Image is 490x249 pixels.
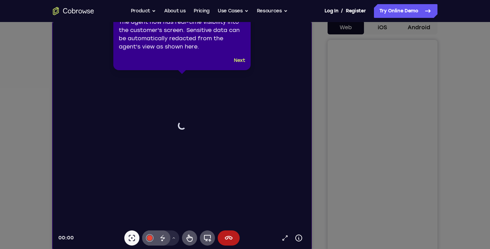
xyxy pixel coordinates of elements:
[194,4,209,18] a: Pricing
[102,210,117,225] button: Disappearing ink
[53,7,94,15] a: Go to the home page
[147,210,162,225] button: Full device
[324,4,338,18] a: Log In
[257,4,288,18] button: Resources
[131,4,156,18] button: Product
[164,4,185,18] a: About us
[71,210,87,225] button: Laser pointer
[129,210,144,225] button: Remote control
[234,56,245,65] button: Next
[89,210,104,225] button: Annotations color
[346,4,366,18] a: Register
[115,210,126,225] button: Drawing tools menu
[119,18,245,51] div: The agent now has real-time visibility into the customer's screen. Sensitive data can be automati...
[374,4,437,18] a: Try Online Demo
[225,210,239,224] a: Popout
[165,210,187,225] button: End session
[218,4,249,18] button: Use Cases
[341,7,343,15] span: /
[239,210,253,224] button: Device info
